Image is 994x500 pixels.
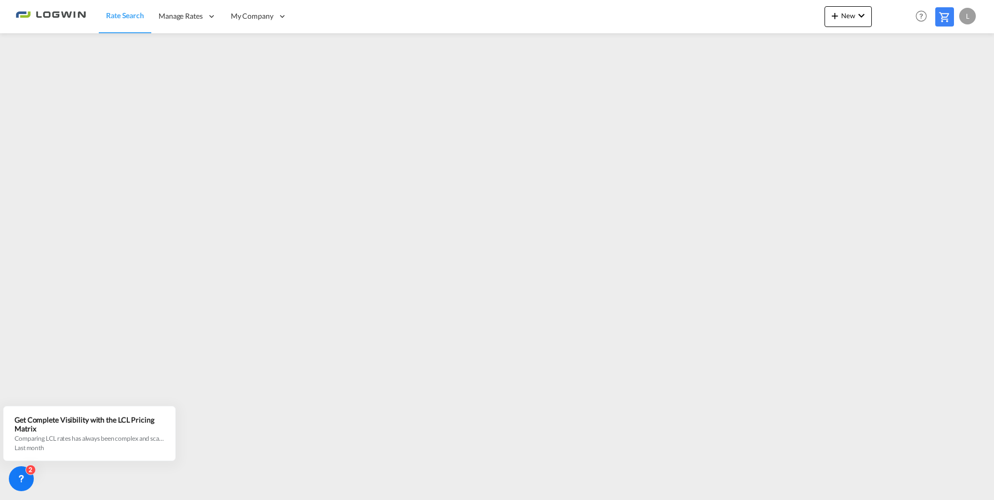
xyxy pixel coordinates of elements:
[16,5,86,28] img: 2761ae10d95411efa20a1f5e0282d2d7.png
[106,11,144,20] span: Rate Search
[959,8,976,24] div: L
[231,11,273,21] span: My Company
[912,7,935,26] div: Help
[829,9,841,22] md-icon: icon-plus 400-fg
[829,11,868,20] span: New
[855,9,868,22] md-icon: icon-chevron-down
[159,11,203,21] span: Manage Rates
[825,6,872,27] button: icon-plus 400-fgNewicon-chevron-down
[912,7,930,25] span: Help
